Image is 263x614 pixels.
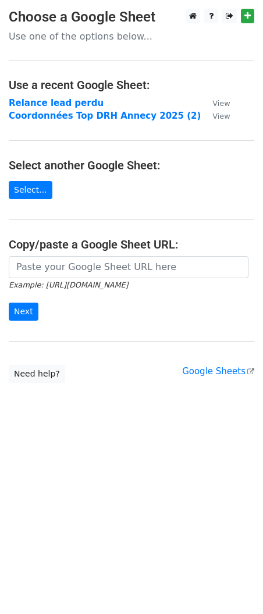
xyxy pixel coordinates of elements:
[9,237,254,251] h4: Copy/paste a Google Sheet URL:
[212,99,230,108] small: View
[9,78,254,92] h4: Use a recent Google Sheet:
[9,111,201,121] a: Coordonnées Top DRH Annecy 2025 (2)
[9,158,254,172] h4: Select another Google Sheet:
[9,181,52,199] a: Select...
[9,365,65,383] a: Need help?
[9,98,104,108] a: Relance lead perdu
[201,98,230,108] a: View
[9,30,254,42] p: Use one of the options below...
[9,9,254,26] h3: Choose a Google Sheet
[182,366,254,377] a: Google Sheets
[9,281,128,289] small: Example: [URL][DOMAIN_NAME]
[201,111,230,121] a: View
[212,112,230,120] small: View
[9,303,38,321] input: Next
[9,256,248,278] input: Paste your Google Sheet URL here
